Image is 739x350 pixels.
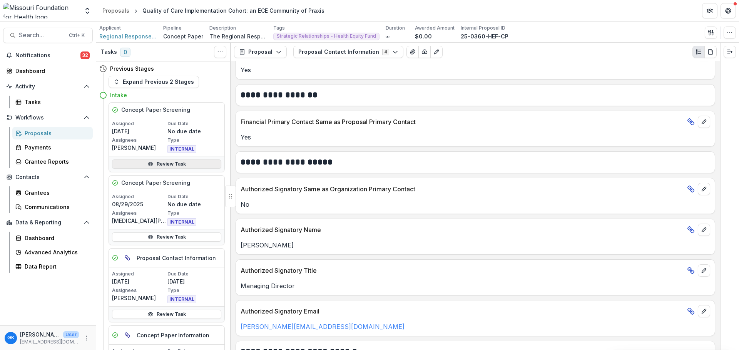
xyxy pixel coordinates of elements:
[167,287,221,294] p: Type
[112,232,221,242] a: Review Task
[12,260,93,273] a: Data Report
[3,3,79,18] img: Missouri Foundation for Health logo
[80,51,90,59] span: 32
[102,7,129,15] div: Proposals
[110,65,154,73] h4: Previous Stages
[3,65,93,77] a: Dashboard
[121,252,134,264] button: Parent task
[12,127,93,139] a: Proposals
[12,155,93,168] a: Grantee Reports
[142,7,324,15] div: Quality of Care Implementation Cohort: an ECE Community of Praxis
[273,25,285,32] p: Tags
[112,294,166,302] p: [PERSON_NAME]
[82,3,93,18] button: Open entity switcher
[25,129,87,137] div: Proposals
[12,246,93,259] a: Advanced Analytics
[386,32,390,40] p: ∞
[241,200,710,209] p: No
[121,106,190,114] h5: Concept Paper Screening
[3,111,93,124] button: Open Workflows
[241,117,684,126] p: Financial Primary Contact Same as Proposal Primary Contact
[3,49,93,61] button: Notifications32
[121,329,134,341] button: Parent task
[241,241,710,250] p: [PERSON_NAME]
[112,217,166,225] p: [MEDICAL_DATA][PERSON_NAME]
[241,184,684,194] p: Authorized Signatory Same as Organization Primary Contact
[82,333,91,343] button: More
[19,32,64,39] span: Search...
[25,189,87,197] div: Grantees
[461,25,505,32] p: Internal Proposal ID
[12,201,93,213] a: Communications
[25,158,87,166] div: Grantee Reports
[692,46,705,58] button: Plaintext view
[234,46,287,58] button: Proposal
[167,127,221,135] p: No due date
[101,49,117,55] h3: Tasks
[406,46,419,58] button: View Attached Files
[12,96,93,108] a: Tasks
[20,338,79,345] p: [EMAIL_ADDRESS][DOMAIN_NAME]
[167,137,221,144] p: Type
[167,277,221,285] p: [DATE]
[112,287,166,294] p: Assignees
[167,193,221,200] p: Due Date
[25,262,87,270] div: Data Report
[137,331,209,339] h5: Concept Paper Information
[415,25,455,32] p: Awarded Amount
[209,32,267,40] p: The Regional Response Team (RRT) and Gateway Early Childhood Alliance propose a 2-year pilot that...
[25,143,87,151] div: Payments
[99,32,157,40] a: Regional Response Team
[112,193,166,200] p: Assigned
[109,76,199,88] button: Expand Previous 2 Stages
[704,46,717,58] button: PDF view
[3,171,93,183] button: Open Contacts
[25,234,87,242] div: Dashboard
[724,46,736,58] button: Expand right
[15,174,80,181] span: Contacts
[112,120,166,127] p: Assigned
[12,141,93,154] a: Payments
[112,310,221,319] a: Review Task
[3,216,93,229] button: Open Data & Reporting
[112,200,166,208] p: 08/29/2025
[112,127,166,135] p: [DATE]
[25,98,87,106] div: Tasks
[241,323,405,330] a: [PERSON_NAME][EMAIL_ADDRESS][DOMAIN_NAME]
[3,28,93,43] button: Search...
[110,91,127,99] h4: Intake
[702,3,717,18] button: Partners
[99,5,132,16] a: Proposals
[121,179,190,187] h5: Concept Paper Screening
[112,277,166,285] p: [DATE]
[277,33,376,39] span: Strategic Relationships - Health Equity Fund
[167,295,196,303] span: INTERNAL
[25,203,87,211] div: Communications
[7,335,14,340] div: Grace Kyung
[15,114,80,121] span: Workflows
[137,254,216,262] h5: Proposal Contact Information
[698,183,710,195] button: edit
[241,266,684,275] p: Authorized Signatory Title
[20,330,60,338] p: [PERSON_NAME]
[293,46,403,58] button: Proposal Contact Information4
[241,133,710,142] p: Yes
[112,144,166,152] p: [PERSON_NAME]
[112,137,166,144] p: Assignees
[163,25,182,32] p: Pipeline
[15,219,80,226] span: Data & Reporting
[25,248,87,256] div: Advanced Analytics
[698,305,710,317] button: edit
[99,25,121,32] p: Applicant
[241,281,710,290] p: Managing Director
[12,186,93,199] a: Grantees
[386,25,405,32] p: Duration
[67,31,86,40] div: Ctrl + K
[167,210,221,217] p: Type
[698,264,710,277] button: edit
[163,32,203,40] p: Concept Paper
[112,159,221,169] a: Review Task
[461,32,508,40] p: 25-0360-HEF-CP
[120,48,130,57] span: 0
